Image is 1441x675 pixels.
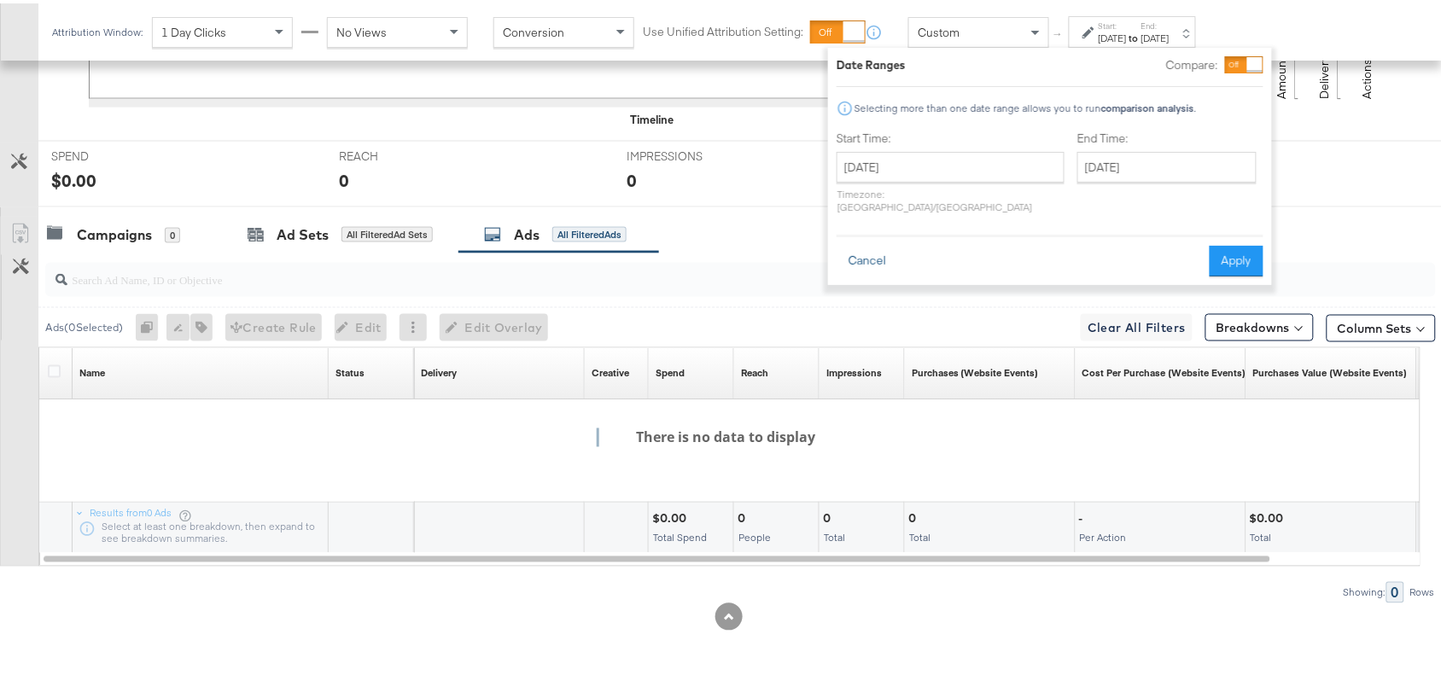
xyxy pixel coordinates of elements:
div: 0 [165,224,180,240]
div: Attribution Window: [51,23,143,35]
p: Timezone: [GEOGRAPHIC_DATA]/[GEOGRAPHIC_DATA] [837,184,1065,210]
a: The total value of the purchase actions tracked by your Custom Audience pixel on your website aft... [1253,364,1408,377]
div: Selecting more than one date range allows you to run . [854,99,1197,111]
span: Custom [918,21,960,37]
a: The number of times your ad was served. On mobile apps an ad is counted as served the first time ... [826,364,882,377]
div: Creative [592,364,629,377]
span: ↑ [1051,29,1067,35]
label: End: [1141,17,1170,28]
div: Name [79,364,105,377]
a: The total amount spent to date. [656,364,685,377]
label: Use Unified Attribution Setting: [643,20,803,37]
div: 0 [627,165,637,189]
div: Rows [1409,584,1436,596]
strong: comparison analysis [1101,98,1194,111]
div: Purchases Value (Website Events) [1253,364,1408,377]
div: Ads [514,222,540,241]
button: Breakdowns [1205,311,1314,338]
div: 0 [339,165,349,189]
span: SPEND [51,145,179,161]
input: Search Ad Name, ID or Objective [67,253,1310,286]
button: Cancel [837,242,898,273]
div: Reach [741,364,768,377]
h4: There is no data to display [597,425,840,444]
div: Campaigns [77,222,152,241]
span: 1 Day Clicks [161,21,226,37]
div: 0 [1386,579,1404,600]
a: The number of times a purchase was made tracked by your Custom Audience pixel on your website aft... [912,364,1039,377]
label: End Time: [1077,127,1263,143]
div: Impressions [826,364,882,377]
div: Delivery [421,364,457,377]
div: [DATE] [1099,28,1127,42]
div: Cost Per Purchase (Website Events) [1082,364,1246,377]
strong: to [1127,28,1141,41]
div: Ads ( 0 Selected) [45,317,123,332]
div: 0 [136,311,166,338]
a: Shows the current state of your Ad. [335,364,365,377]
button: Column Sets [1327,311,1436,339]
label: Start: [1099,17,1127,28]
span: Conversion [503,21,564,37]
span: REACH [339,145,467,161]
div: All Filtered Ads [552,224,627,239]
button: Apply [1210,242,1263,273]
label: Compare: [1166,54,1218,70]
a: The number of people your ad was served to. [741,364,768,377]
button: Clear All Filters [1081,311,1193,338]
div: Date Ranges [837,54,906,70]
a: Ad Name. [79,364,105,377]
div: Showing: [1343,584,1386,596]
div: Ad Sets [277,222,329,241]
a: The average cost for each purchase tracked by your Custom Audience pixel on your website after pe... [1082,364,1246,377]
div: Status [335,364,365,377]
div: $0.00 [51,165,96,189]
a: Shows the creative associated with your ad. [592,364,629,377]
div: Spend [656,364,685,377]
div: All Filtered Ad Sets [341,224,433,239]
label: Start Time: [837,127,1065,143]
span: IMPRESSIONS [627,145,755,161]
a: Reflects the ability of your Ad to achieve delivery. [421,364,457,377]
div: [DATE] [1141,28,1170,42]
span: Clear All Filters [1088,314,1186,335]
div: Purchases (Website Events) [912,364,1039,377]
span: No Views [336,21,387,37]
